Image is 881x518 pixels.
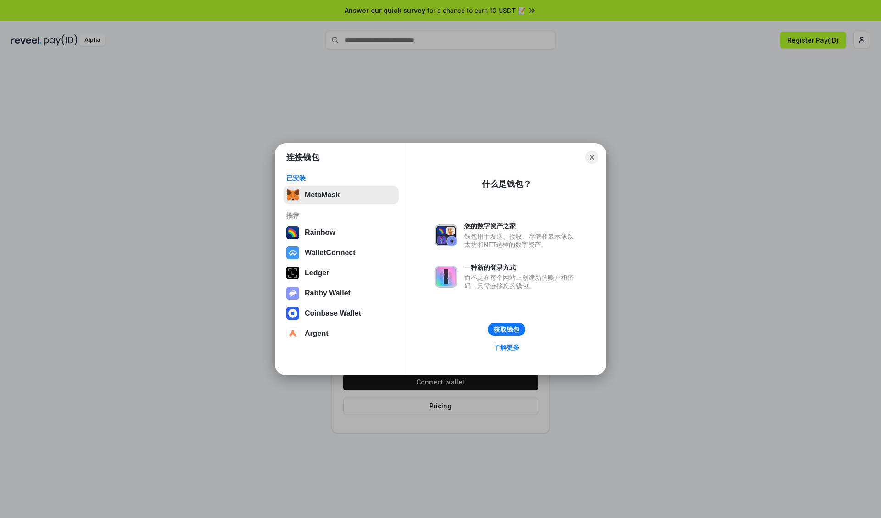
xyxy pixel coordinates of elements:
[435,224,457,246] img: svg+xml,%3Csvg%20xmlns%3D%22http%3A%2F%2Fwww.w3.org%2F2000%2Fsvg%22%20fill%3D%22none%22%20viewBox...
[286,246,299,259] img: svg+xml,%3Csvg%20width%3D%2228%22%20height%3D%2228%22%20viewBox%3D%220%200%2028%2028%22%20fill%3D...
[286,287,299,300] img: svg+xml,%3Csvg%20xmlns%3D%22http%3A%2F%2Fwww.w3.org%2F2000%2Fsvg%22%20fill%3D%22none%22%20viewBox...
[286,327,299,340] img: svg+xml,%3Csvg%20width%3D%2228%22%20height%3D%2228%22%20viewBox%3D%220%200%2028%2028%22%20fill%3D...
[435,266,457,288] img: svg+xml,%3Csvg%20xmlns%3D%22http%3A%2F%2Fwww.w3.org%2F2000%2Fsvg%22%20fill%3D%22none%22%20viewBox...
[305,329,329,338] div: Argent
[305,249,356,257] div: WalletConnect
[464,273,578,290] div: 而不是在每个网站上创建新的账户和密码，只需连接您的钱包。
[488,341,525,353] a: 了解更多
[464,263,578,272] div: 一种新的登录方式
[286,189,299,201] img: svg+xml,%3Csvg%20fill%3D%22none%22%20height%3D%2233%22%20viewBox%3D%220%200%2035%2033%22%20width%...
[286,267,299,279] img: svg+xml,%3Csvg%20xmlns%3D%22http%3A%2F%2Fwww.w3.org%2F2000%2Fsvg%22%20width%3D%2228%22%20height%3...
[494,343,519,351] div: 了解更多
[284,284,399,302] button: Rabby Wallet
[305,269,329,277] div: Ledger
[305,289,351,297] div: Rabby Wallet
[482,178,531,189] div: 什么是钱包？
[284,186,399,204] button: MetaMask
[585,151,598,164] button: Close
[284,244,399,262] button: WalletConnect
[488,323,525,336] button: 获取钱包
[284,223,399,242] button: Rainbow
[286,174,396,182] div: 已安装
[286,226,299,239] img: svg+xml,%3Csvg%20width%3D%22120%22%20height%3D%22120%22%20viewBox%3D%220%200%20120%20120%22%20fil...
[305,228,335,237] div: Rainbow
[286,212,396,220] div: 推荐
[284,304,399,323] button: Coinbase Wallet
[464,232,578,249] div: 钱包用于发送、接收、存储和显示像以太坊和NFT这样的数字资产。
[494,325,519,334] div: 获取钱包
[284,324,399,343] button: Argent
[286,152,319,163] h1: 连接钱包
[305,191,340,199] div: MetaMask
[305,309,361,317] div: Coinbase Wallet
[286,307,299,320] img: svg+xml,%3Csvg%20width%3D%2228%22%20height%3D%2228%22%20viewBox%3D%220%200%2028%2028%22%20fill%3D...
[284,264,399,282] button: Ledger
[464,222,578,230] div: 您的数字资产之家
